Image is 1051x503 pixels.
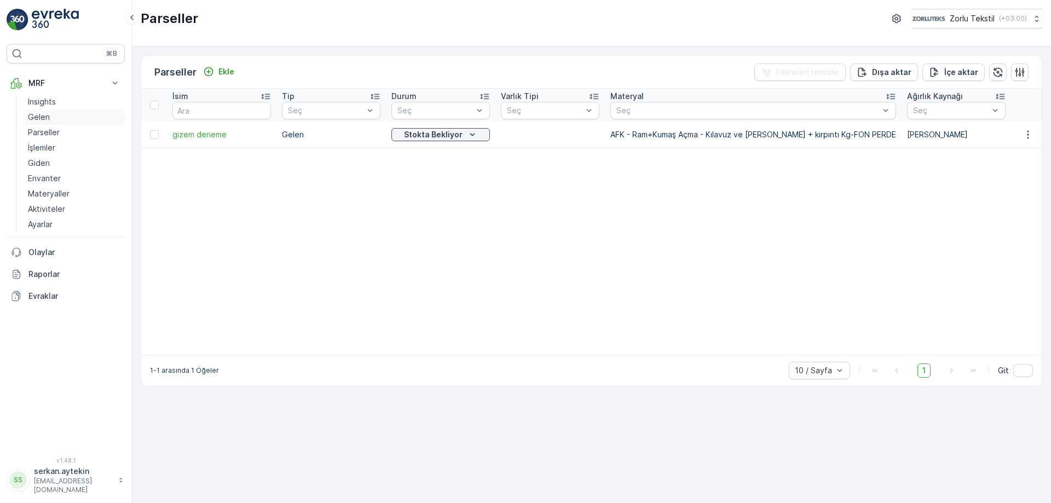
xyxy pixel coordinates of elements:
[276,122,386,148] td: Gelen
[7,263,125,285] a: Raporlar
[616,105,879,116] p: Seç
[944,67,978,78] p: İçe aktar
[28,127,60,138] p: Parseller
[998,365,1009,376] span: Git
[912,9,1042,28] button: Zorlu Tekstil(+03:00)
[7,9,28,31] img: logo
[7,72,125,94] button: MRF
[28,204,65,215] p: Aktiviteler
[34,466,113,477] p: serkan.aytekin
[34,477,113,494] p: [EMAIL_ADDRESS][DOMAIN_NAME]
[28,247,120,258] p: Olaylar
[282,91,294,102] p: Tip
[605,122,902,148] td: AFK - Ram+Kumaş Açma - Kılavuz ve [PERSON_NAME] + kırpıntı Kg-FON PERDE
[28,291,120,302] p: Evraklar
[28,78,103,89] p: MRF
[141,10,198,27] p: Parseller
[950,13,995,24] p: Zorlu Tekstil
[922,63,985,81] button: İçe aktar
[154,65,197,80] p: Parseller
[907,91,963,102] p: Ağırlık Kaynağı
[28,188,70,199] p: Materyaller
[850,63,918,81] button: Dışa aktar
[28,219,53,230] p: Ayarlar
[24,125,125,140] a: Parseller
[28,173,61,184] p: Envanter
[24,140,125,155] a: İşlemler
[872,67,911,78] p: Dışa aktar
[776,67,839,78] p: Filtreleri temizle
[391,91,417,102] p: Durum
[28,158,50,169] p: Giden
[288,105,363,116] p: Seç
[106,49,117,58] p: ⌘B
[24,171,125,186] a: Envanter
[754,63,846,81] button: Filtreleri temizle
[24,155,125,171] a: Giden
[150,130,159,139] div: Toggle Row Selected
[199,65,239,78] button: Ekle
[172,129,271,140] a: gizem deneme
[902,122,1011,148] td: [PERSON_NAME]
[24,109,125,125] a: Gelen
[28,112,50,123] p: Gelen
[7,241,125,263] a: Olaylar
[501,91,539,102] p: Varlık Tipi
[28,142,55,153] p: İşlemler
[28,269,120,280] p: Raporlar
[913,105,989,116] p: Seç
[917,363,931,378] span: 1
[150,366,219,375] p: 1-1 arasında 1 Öğeler
[7,466,125,494] button: SSserkan.aytekin[EMAIL_ADDRESS][DOMAIN_NAME]
[32,9,79,31] img: logo_light-DOdMpM7g.png
[912,13,945,25] img: 6-1-9-3_wQBzyll.png
[24,201,125,217] a: Aktiviteler
[218,66,234,77] p: Ekle
[24,186,125,201] a: Materyaller
[999,14,1027,23] p: ( +03:00 )
[7,285,125,307] a: Evraklar
[391,128,490,141] button: Stokta Bekliyor
[610,91,644,102] p: Materyal
[24,217,125,232] a: Ayarlar
[24,94,125,109] a: Insights
[507,105,582,116] p: Seç
[7,457,125,464] span: v 1.48.1
[28,96,56,107] p: Insights
[397,105,473,116] p: Seç
[172,102,271,119] input: Ara
[9,471,27,489] div: SS
[172,91,188,102] p: İsim
[404,129,463,140] p: Stokta Bekliyor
